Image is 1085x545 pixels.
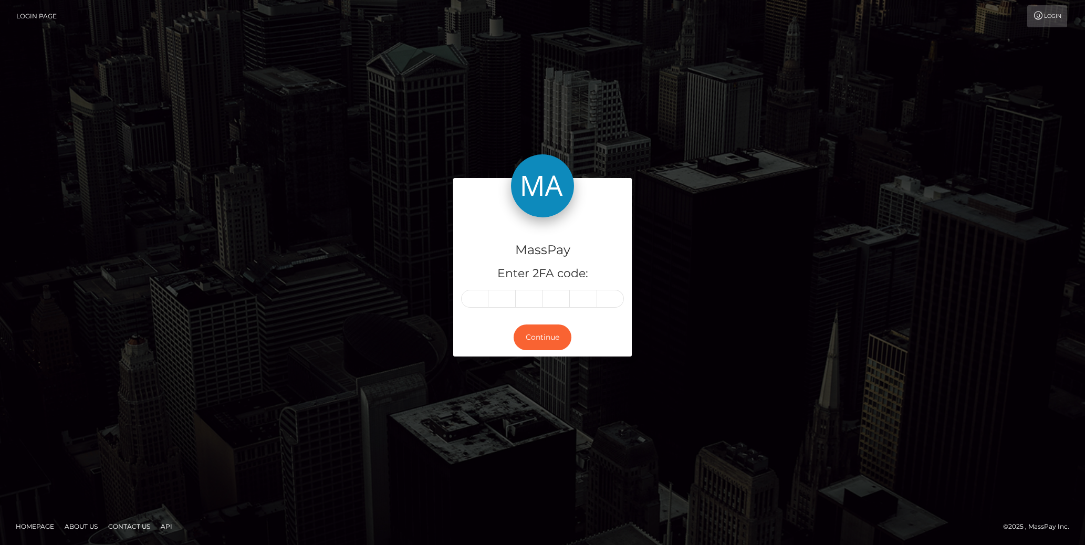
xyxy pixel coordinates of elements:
a: Homepage [12,518,58,534]
a: About Us [60,518,102,534]
a: Login [1027,5,1067,27]
a: Contact Us [104,518,154,534]
button: Continue [514,324,571,350]
div: © 2025 , MassPay Inc. [1003,521,1077,532]
a: Login Page [16,5,57,27]
a: API [157,518,176,534]
img: MassPay [511,154,574,217]
h4: MassPay [461,241,624,259]
h5: Enter 2FA code: [461,266,624,282]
